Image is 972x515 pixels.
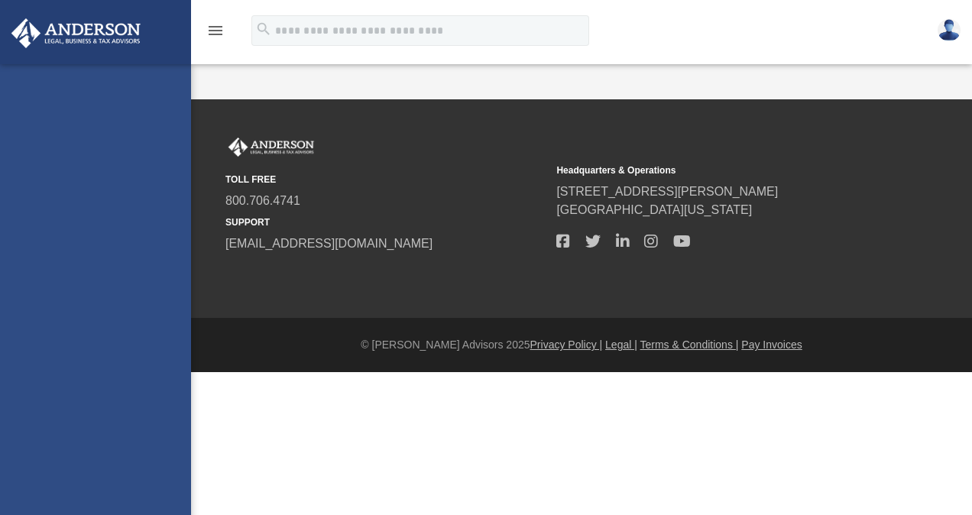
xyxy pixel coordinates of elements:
[206,21,225,40] i: menu
[225,237,433,250] a: [EMAIL_ADDRESS][DOMAIN_NAME]
[605,338,637,351] a: Legal |
[556,203,752,216] a: [GEOGRAPHIC_DATA][US_STATE]
[225,138,317,157] img: Anderson Advisors Platinum Portal
[191,337,972,353] div: © [PERSON_NAME] Advisors 2025
[7,18,145,48] img: Anderson Advisors Platinum Portal
[206,29,225,40] a: menu
[225,173,546,186] small: TOLL FREE
[640,338,739,351] a: Terms & Conditions |
[225,194,300,207] a: 800.706.4741
[556,185,778,198] a: [STREET_ADDRESS][PERSON_NAME]
[741,338,802,351] a: Pay Invoices
[530,338,603,351] a: Privacy Policy |
[556,164,876,177] small: Headquarters & Operations
[938,19,961,41] img: User Pic
[225,215,546,229] small: SUPPORT
[255,21,272,37] i: search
